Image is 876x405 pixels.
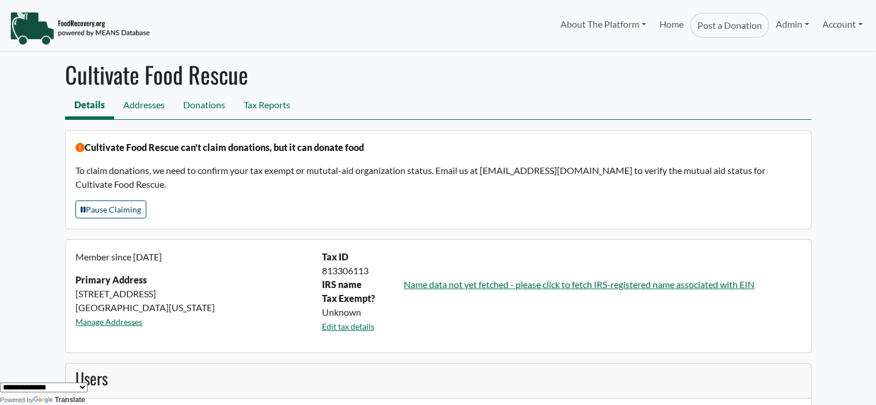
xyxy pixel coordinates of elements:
[75,164,801,191] p: To claim donations, we need to confirm your tax exempt or mututal-aid organization status. Email ...
[33,396,55,404] img: Google Translate
[554,13,653,36] a: About The Platform
[404,279,754,290] a: Name data not yet fetched - please click to fetch IRS-registered name associated with EIN
[75,274,147,285] strong: Primary Address
[816,13,869,36] a: Account
[114,93,174,119] a: Addresses
[322,321,374,331] a: Edit tax details
[69,250,315,342] div: [STREET_ADDRESS] [GEOGRAPHIC_DATA][US_STATE]
[75,200,146,218] button: Pause Claiming
[322,279,362,290] strong: IRS name
[322,293,375,304] b: Tax Exempt?
[10,11,150,46] img: NavigationLogo_FoodRecovery-91c16205cd0af1ed486a0f1a7774a6544ea792ac00100771e7dd3ec7c0e58e41.png
[315,264,807,278] div: 813306113
[234,93,299,119] a: Tax Reports
[769,13,816,36] a: Admin
[75,369,801,388] h3: Users
[653,13,689,38] a: Home
[75,250,308,264] p: Member since [DATE]
[33,396,85,404] a: Translate
[690,13,769,38] a: Post a Donation
[75,141,801,154] p: Cultivate Food Rescue can't claim donations, but it can donate food
[75,317,142,327] a: Manage Addresses
[174,93,234,119] a: Donations
[65,93,114,119] a: Details
[315,305,807,319] div: Unknown
[322,251,348,262] b: Tax ID
[65,60,811,88] h1: Cultivate Food Rescue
